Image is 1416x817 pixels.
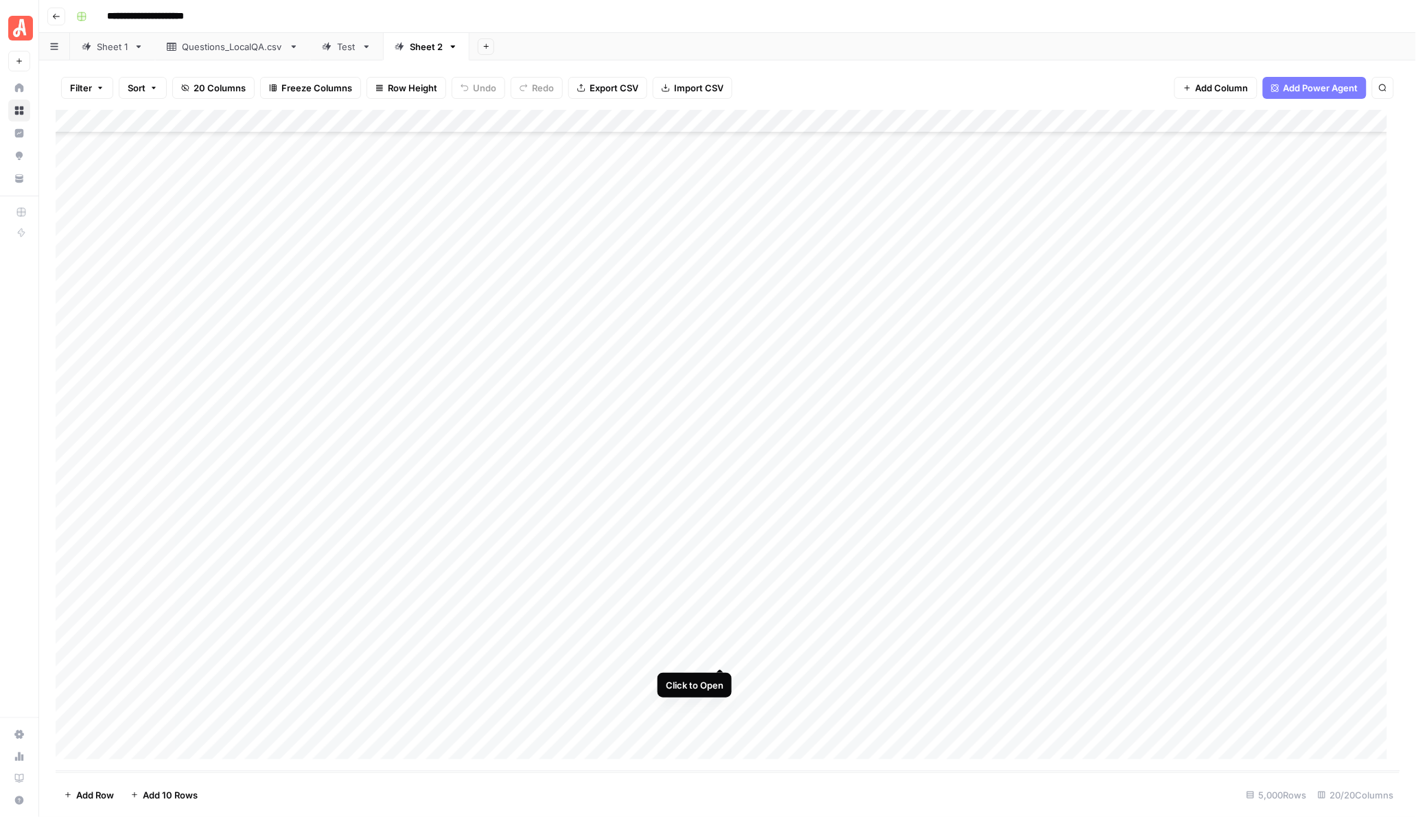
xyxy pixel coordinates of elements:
[76,788,114,802] span: Add Row
[1174,77,1257,99] button: Add Column
[337,40,356,54] div: Test
[70,81,92,95] span: Filter
[281,81,352,95] span: Freeze Columns
[8,790,30,812] button: Help + Support
[511,77,563,99] button: Redo
[172,77,255,99] button: 20 Columns
[383,33,469,60] a: Sheet 2
[8,77,30,99] a: Home
[310,33,383,60] a: Test
[194,81,246,95] span: 20 Columns
[143,788,198,802] span: Add 10 Rows
[155,33,310,60] a: Questions_LocalQA.csv
[1241,784,1312,806] div: 5,000 Rows
[532,81,554,95] span: Redo
[97,40,128,54] div: Sheet 1
[8,168,30,189] a: Your Data
[260,77,361,99] button: Freeze Columns
[388,81,437,95] span: Row Height
[8,16,33,41] img: Angi Logo
[653,77,732,99] button: Import CSV
[452,77,505,99] button: Undo
[1284,81,1358,95] span: Add Power Agent
[8,724,30,746] a: Settings
[70,33,155,60] a: Sheet 1
[367,77,446,99] button: Row Height
[590,81,638,95] span: Export CSV
[8,11,30,45] button: Workspace: Angi
[1196,81,1249,95] span: Add Column
[8,145,30,167] a: Opportunities
[182,40,283,54] div: Questions_LocalQA.csv
[568,77,647,99] button: Export CSV
[674,81,723,95] span: Import CSV
[119,77,167,99] button: Sort
[666,678,723,692] div: Click to Open
[8,768,30,790] a: Learning Hub
[128,81,146,95] span: Sort
[473,81,496,95] span: Undo
[1312,784,1400,806] div: 20/20 Columns
[8,746,30,768] a: Usage
[8,100,30,122] a: Browse
[410,40,443,54] div: Sheet 2
[56,784,122,806] button: Add Row
[61,77,113,99] button: Filter
[122,784,206,806] button: Add 10 Rows
[8,122,30,144] a: Insights
[1263,77,1367,99] button: Add Power Agent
